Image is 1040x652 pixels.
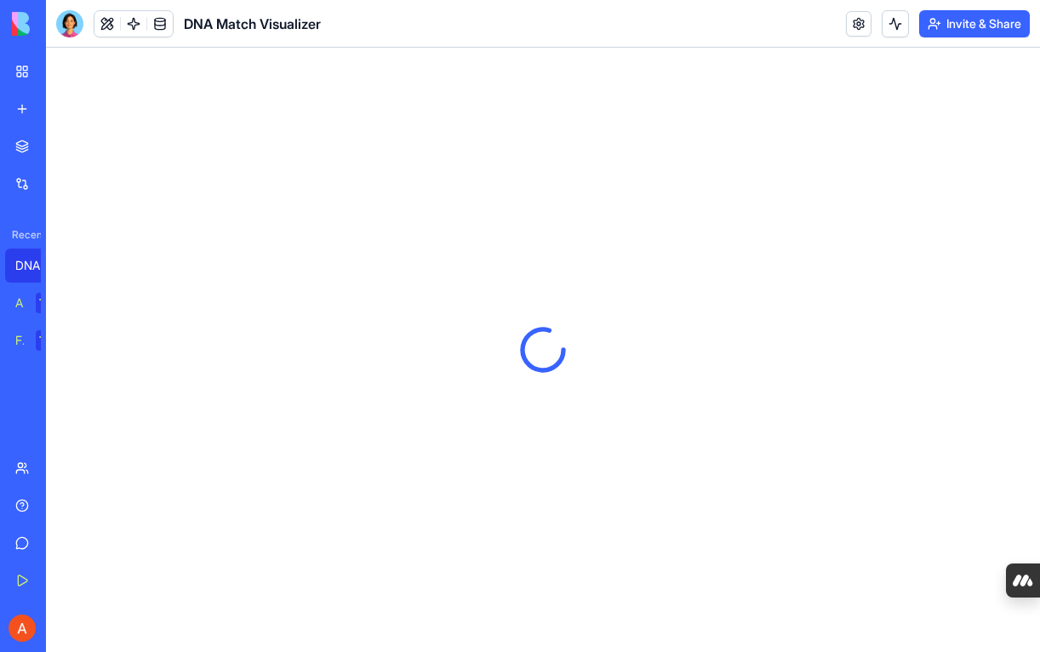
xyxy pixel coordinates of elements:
[9,615,36,642] img: ACg8ocITBX1reyd7AzlARPHZPFnwbzBqMD2ogS2eydDauYtn0nj2iw=s96-c
[15,332,24,349] div: Feedback Form
[5,323,73,357] a: Feedback FormTRY
[15,257,63,274] div: DNA Match Visualizer
[5,286,73,320] a: AI Logo GeneratorTRY
[15,295,24,312] div: AI Logo Generator
[36,293,63,313] div: TRY
[184,14,321,34] span: DNA Match Visualizer
[919,10,1030,37] button: Invite & Share
[36,330,63,351] div: TRY
[12,12,117,36] img: logo
[5,249,73,283] a: DNA Match Visualizer
[5,228,41,242] span: Recent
